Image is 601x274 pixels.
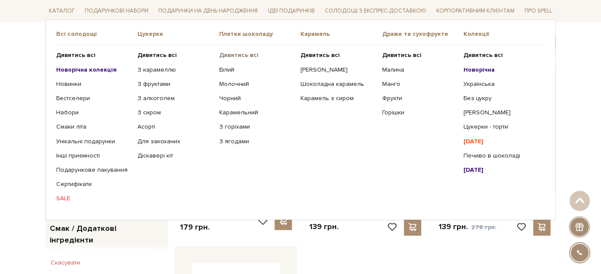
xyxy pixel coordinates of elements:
span: Драже та сухофрукти [382,30,463,38]
a: Інші приємності [56,152,131,160]
b: Новорічна [464,66,495,73]
a: Цукерки - торти [464,123,538,131]
a: З алкоголем [137,94,212,102]
a: Новинки [56,80,131,88]
b: Дивитись всі [137,51,177,59]
a: [PERSON_NAME] [300,66,375,73]
span: +1 [154,251,163,258]
a: Дивитись всі [382,51,457,59]
div: Каталог [45,19,556,220]
a: Фрукти [382,94,457,102]
a: Подарункове пакування [56,166,131,174]
a: Дивитись всі [56,51,131,59]
a: SALE [56,195,131,202]
a: Білий [219,66,294,73]
a: Корпоративним клієнтам [433,4,518,18]
a: Дивитись всі [137,51,212,59]
a: Солодощі з експрес-доставкою [321,3,430,18]
a: [PERSON_NAME] [464,109,538,117]
a: Асорті [137,123,212,131]
a: Карамель з сиром [300,94,375,102]
a: Дивитись всі [219,51,294,59]
b: Дивитись всі [464,51,503,59]
a: Набори [56,109,131,117]
button: Карамель з сиром +1 [50,250,163,259]
a: Сертифікати [56,180,131,188]
a: Подарункові набори [81,4,152,18]
a: Манго [382,80,457,88]
b: Дивитись всі [219,51,259,59]
p: 179 грн. [180,222,219,232]
span: Всі солодощі [56,30,137,38]
a: Смаки літа [56,123,131,131]
a: Новорічна колекція [56,66,131,73]
span: Карамель [300,30,382,38]
a: Унікальні подарунки [56,137,131,145]
a: Печиво в шоколаді [464,152,538,160]
a: [DATE] [464,166,538,174]
button: Скасувати [45,256,85,270]
a: З ягодами [219,137,294,145]
a: Шоколадна карамель [300,80,375,88]
span: Колекції [464,30,545,38]
a: Карамельний [219,109,294,117]
a: Горішки [382,109,457,117]
a: Бестселери [56,94,131,102]
a: Малина [382,66,457,73]
a: З горіхами [219,123,294,131]
span: 278 грн. [471,224,496,231]
span: Карамель з сиром [61,250,108,259]
span: Плитки шоколаду [219,30,300,38]
a: З фруктами [137,80,212,88]
b: Новорічна колекція [56,66,117,73]
span: Смак / Додаткові інгредієнти [50,223,161,246]
a: Ідеї подарунків [264,4,318,18]
span: Цукерки [137,30,219,38]
a: Подарунки на День народження [155,4,261,18]
p: 139 грн. [438,222,496,232]
a: Чорний [219,94,294,102]
a: Каталог [45,4,78,18]
b: Дивитись всі [382,51,421,59]
a: З сиром [137,109,212,117]
a: Молочний [219,80,294,88]
b: Дивитись всі [300,51,340,59]
p: 139 грн. [309,222,339,232]
b: [DATE] [464,137,483,145]
a: Дивитись всі [300,51,375,59]
b: Дивитись всі [56,51,96,59]
a: З карамеллю [137,66,212,73]
a: Дивитись всі [464,51,538,59]
a: Новорічна [464,66,538,73]
a: [DATE] [464,137,538,145]
a: Українська [464,80,538,88]
b: [DATE] [464,166,483,173]
a: Для закоханих [137,137,212,145]
a: Без цукру [464,94,538,102]
a: Про Spell [521,4,556,18]
a: Діскавері кіт [137,152,212,160]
